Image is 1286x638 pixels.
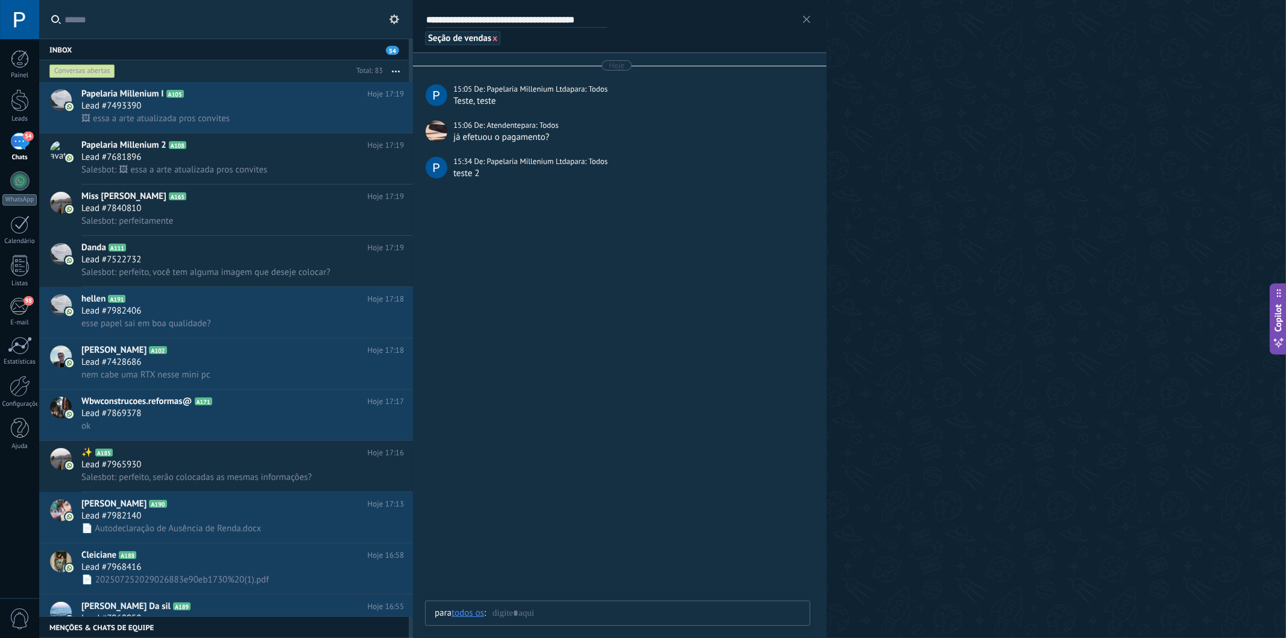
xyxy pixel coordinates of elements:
span: Lead #7982140 [81,510,141,522]
span: Hoje 16:55 [368,601,404,613]
span: hellen [81,293,106,305]
img: close_notification.svg [797,10,816,29]
span: Hoje 17:19 [368,242,404,254]
span: Atendente [426,121,447,142]
span: 📄 Autodeclaração de Ausência de Renda.docx [81,523,261,534]
img: icon [65,359,74,367]
span: [PERSON_NAME] Da sil [81,601,171,613]
img: icon [65,615,74,624]
span: Hoje 16:58 [368,549,404,561]
a: avatariconDandaA111Hoje 17:19Lead #7522732Salesbot: perfeito, você tem alguma imagem que deseje c... [39,236,413,286]
span: Salesbot: perfeitamente [81,215,173,227]
img: icon [65,308,74,316]
span: Miss [PERSON_NAME] [81,191,166,203]
div: Calendário [2,238,37,245]
div: Teste, teste [453,95,808,107]
span: A102 [149,346,166,354]
span: Papelaria Millenium I [81,88,164,100]
div: Painel [2,72,37,80]
span: Seção de vendas [428,33,497,44]
span: Lead #7968950 [81,613,141,625]
span: A165 [169,192,186,200]
span: Hoje 17:19 [368,139,404,151]
img: icon [65,205,74,213]
span: [PERSON_NAME] [81,344,147,356]
a: avatariconWbwconstrucoes.reformas@A171Hoje 17:17Lead #7869378ok [39,390,413,440]
a: avatariconPapelaria Millenium 2A108Hoje 17:19Lead #7681896Salesbot: 🖼 essa a arte atualizada pros... [39,133,413,184]
span: Hoje 17:19 [368,88,404,100]
span: A185 [95,449,113,456]
div: teste 2 [453,168,808,180]
div: Chats [2,154,37,162]
a: avataricon[PERSON_NAME]A190Hoje 17:13Lead #7982140📄 Autodeclaração de Ausência de Renda.docx [39,492,413,543]
img: icon [65,154,74,162]
span: para: [521,119,539,131]
div: já efetuou o pagamento? [453,131,808,144]
div: 15:05 [453,83,474,95]
span: Copilot [1273,305,1285,332]
span: Lead #7840810 [81,203,141,215]
div: 15:34 [453,156,474,168]
div: Hoje [609,60,625,71]
button: Mais [383,60,409,82]
a: avatariconCleicianeA188Hoje 16:58Lead #7968416📄 202507252029026883e90eb1730%20(1).pdf [39,543,413,594]
a: avatariconhellenA191Hoje 17:18Lead #7982406esse papel sai em boa qualidade? [39,287,413,338]
span: Hoje 17:13 [368,498,404,510]
span: Salesbot: 🖼 essa a arte atualizada pros convites [81,164,267,175]
div: Total: 83 [351,65,383,77]
span: A171 [195,397,212,405]
span: Papelaria Millenium Ltda [426,157,447,178]
div: WhatsApp [2,194,37,206]
span: Hoje 17:19 [368,191,404,203]
img: icon [65,256,74,265]
div: Ajuda [2,443,37,450]
img: icon [65,564,74,572]
span: Todos [540,119,559,131]
span: Hoje 17:16 [368,447,404,459]
div: Estatísticas [2,358,37,366]
div: E-mail [2,319,37,327]
span: 📄 202507252029026883e90eb1730%20(1).pdf [81,574,269,586]
span: Lead #7965930 [81,459,141,471]
span: De: [474,83,487,95]
a: avatariconMiss [PERSON_NAME]A165Hoje 17:19Lead #7840810Salesbot: perfeitamente [39,185,413,235]
img: icon [65,410,74,418]
span: ✨ [81,447,93,459]
span: Lead #7869378 [81,408,141,420]
span: De: [474,119,487,131]
span: A188 [119,551,136,559]
span: A191 [108,295,125,303]
div: Conversas abertas [49,64,115,78]
span: Seção de vendas [428,33,491,44]
span: Lead #7968416 [81,561,141,573]
div: Menções & Chats de equipe [39,616,409,638]
span: Papelaria Millenium Ltda [487,83,570,95]
img: icon [65,461,74,470]
span: ok [81,420,90,432]
span: esse papel sai em boa qualidade? [81,318,210,329]
span: Danda [81,242,106,254]
div: todos os [452,607,484,618]
span: De: [474,156,487,168]
a: avataricon[PERSON_NAME]A102Hoje 17:18Lead #7428686nem cabe uma RTX nesse mini pc [39,338,413,389]
span: [PERSON_NAME] [81,498,147,510]
span: Hoje 17:18 [368,293,404,305]
div: Configurações [2,400,37,408]
img: icon [65,513,74,521]
span: Papelaria Millenium 2 [81,139,166,151]
span: Salesbot: perfeito, serão colocadas as mesmas informações? [81,472,312,483]
span: Salesbot: perfeito, você tem alguma imagem que deseje colocar? [81,267,330,278]
span: Hoje 17:18 [368,344,404,356]
span: Cleiciane [81,549,116,561]
span: 54 [386,46,399,55]
a: avatariconPapelaria Millenium IA105Hoje 17:19Lead #7493390🖼 essa a arte atualizada pros convites [39,82,413,133]
span: Hoje 17:17 [368,396,404,408]
span: para: [570,83,588,95]
div: 15:06 [453,119,474,131]
div: para [435,607,486,619]
span: Todos [588,156,608,168]
span: A190 [149,500,166,508]
span: Papelaria Millenium Ltda [426,84,447,106]
span: Lead #7493390 [81,100,141,112]
span: Lead #7428686 [81,356,141,368]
